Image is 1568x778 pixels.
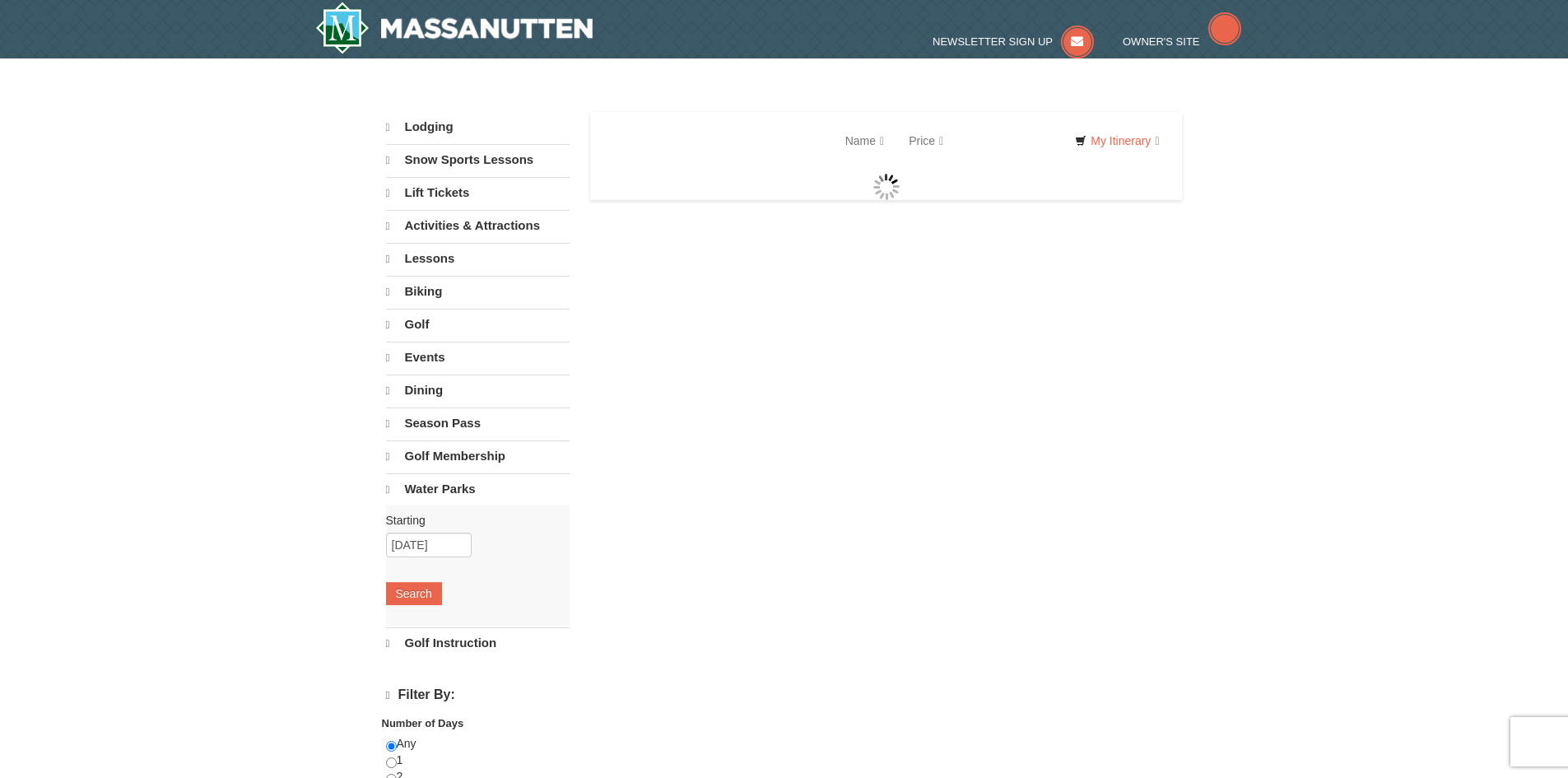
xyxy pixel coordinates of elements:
a: Golf Instruction [386,627,570,659]
button: Search [386,582,442,605]
a: Events [386,342,570,373]
a: My Itinerary [1064,128,1170,153]
a: Golf [386,309,570,340]
strong: Number of Days [382,717,464,729]
a: Owner's Site [1123,35,1241,48]
a: Name [833,124,896,157]
a: Snow Sports Lessons [386,144,570,175]
a: Season Pass [386,408,570,439]
img: Massanutten Resort Logo [315,2,593,54]
a: Biking [386,276,570,307]
span: Newsletter Sign Up [933,35,1053,48]
a: Lessons [386,243,570,274]
img: wait gif [873,174,900,200]
label: Starting [386,512,557,529]
span: Owner's Site [1123,35,1200,48]
a: Dining [386,375,570,406]
a: Massanutten Resort [315,2,593,54]
a: Golf Membership [386,440,570,472]
a: Newsletter Sign Up [933,35,1094,48]
h4: Filter By: [386,687,570,703]
a: Price [896,124,956,157]
a: Water Parks [386,473,570,505]
a: Activities & Attractions [386,210,570,241]
a: Lift Tickets [386,177,570,208]
a: Lodging [386,112,570,142]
